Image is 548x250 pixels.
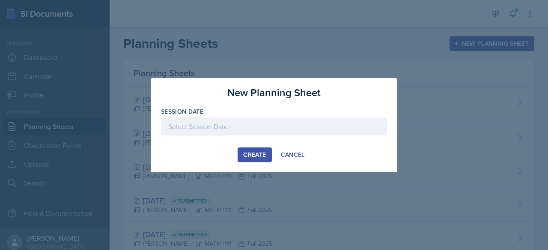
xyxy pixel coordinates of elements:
label: Session Date [161,107,203,116]
button: Cancel [275,147,310,162]
h3: New Planning Sheet [227,85,321,100]
div: Create [243,151,266,158]
button: Create [238,147,271,162]
div: Cancel [281,151,305,158]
